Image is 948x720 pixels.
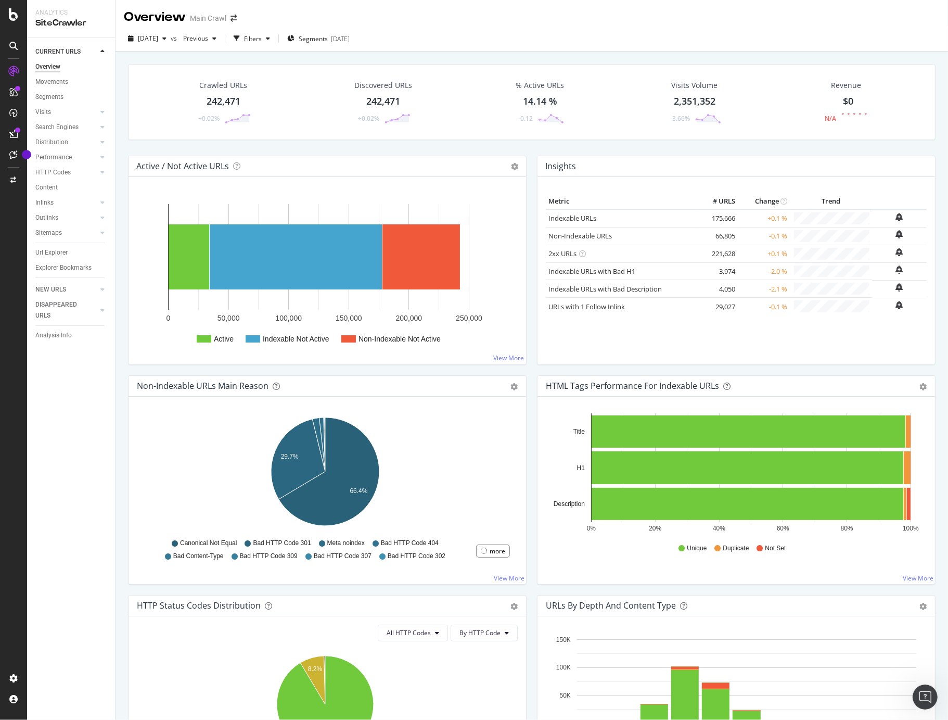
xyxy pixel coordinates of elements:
[35,299,97,321] a: DISAPPEARED URLS
[336,314,362,322] text: 150,000
[493,353,524,362] a: View More
[790,194,872,209] th: Trend
[138,34,158,43] span: 2025 Aug. 15th
[35,284,66,295] div: NEW URLS
[378,625,448,641] button: All HTTP Codes
[396,314,422,322] text: 200,000
[546,381,719,391] div: HTML Tags Performance for Indexable URLs
[124,30,171,47] button: [DATE]
[903,574,933,583] a: View More
[738,194,790,209] th: Change
[548,284,662,294] a: Indexable URLs with Bad Description
[35,92,63,103] div: Segments
[919,603,927,610] div: gear
[738,245,790,262] td: +0.1 %
[230,15,237,22] div: arrow-right-arrow-left
[913,685,938,710] iframe: Intercom live chat
[35,152,72,163] div: Performance
[35,197,97,208] a: Inlinks
[696,280,738,298] td: 4,050
[35,182,108,193] a: Content
[179,30,221,47] button: Previous
[35,247,68,258] div: Url Explorer
[510,603,518,610] div: gear
[573,428,585,435] text: Title
[545,159,576,173] h4: Insights
[738,227,790,245] td: -0.1 %
[35,107,51,118] div: Visits
[199,80,247,91] div: Crawled URLs
[896,266,903,274] div: bell-plus
[546,600,676,611] div: URLs by Depth and Content Type
[560,692,571,699] text: 50K
[173,552,224,561] span: Bad Content-Type
[548,249,577,258] a: 2xx URLs
[137,413,514,534] svg: A chart.
[35,137,68,148] div: Distribution
[314,552,371,561] span: Bad HTTP Code 307
[35,228,62,238] div: Sitemaps
[587,525,596,532] text: 0%
[35,77,68,87] div: Movements
[687,544,707,553] span: Unique
[354,80,412,91] div: Discovered URLs
[738,209,790,227] td: +0.1 %
[738,298,790,315] td: -0.1 %
[283,30,354,47] button: Segments[DATE]
[35,77,108,87] a: Movements
[738,280,790,298] td: -2.1 %
[381,539,439,548] span: Bad HTTP Code 404
[674,95,715,108] div: 2,351,352
[253,539,311,548] span: Bad HTTP Code 301
[765,544,786,553] span: Not Set
[207,95,240,108] div: 242,471
[198,114,220,123] div: +0.02%
[35,330,72,341] div: Analysis Info
[556,636,571,643] text: 150K
[459,628,501,637] span: By HTTP Code
[696,227,738,245] td: 66,805
[263,335,329,343] text: Indexable Not Active
[546,413,923,534] svg: A chart.
[896,301,903,309] div: bell-plus
[366,95,400,108] div: 242,471
[548,231,612,241] a: Non-Indexable URLs
[548,267,635,276] a: Indexable URLs with Bad H1
[35,137,97,148] a: Distribution
[696,194,738,209] th: # URLS
[244,34,262,43] div: Filters
[556,664,571,671] text: 100K
[281,453,299,461] text: 29.7%
[518,114,533,123] div: -0.12
[358,114,379,123] div: +0.02%
[35,46,97,57] a: CURRENT URLS
[275,314,302,322] text: 100,000
[35,46,81,57] div: CURRENT URLS
[35,61,60,72] div: Overview
[179,34,208,43] span: Previous
[841,525,853,532] text: 80%
[577,464,585,472] text: H1
[388,552,445,561] span: Bad HTTP Code 302
[35,152,97,163] a: Performance
[214,335,234,343] text: Active
[831,80,861,91] span: Revenue
[35,228,97,238] a: Sitemaps
[217,314,240,322] text: 50,000
[548,302,625,311] a: URLs with 1 Follow Inlink
[35,212,58,223] div: Outlinks
[896,230,903,238] div: bell-plus
[511,163,518,170] i: Options
[137,194,514,356] svg: A chart.
[35,262,108,273] a: Explorer Bookmarks
[554,500,585,508] text: Description
[548,213,596,223] a: Indexable URLs
[696,245,738,262] td: 221,628
[35,167,97,178] a: HTTP Codes
[387,628,431,637] span: All HTTP Codes
[124,8,186,26] div: Overview
[516,80,565,91] div: % Active URLs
